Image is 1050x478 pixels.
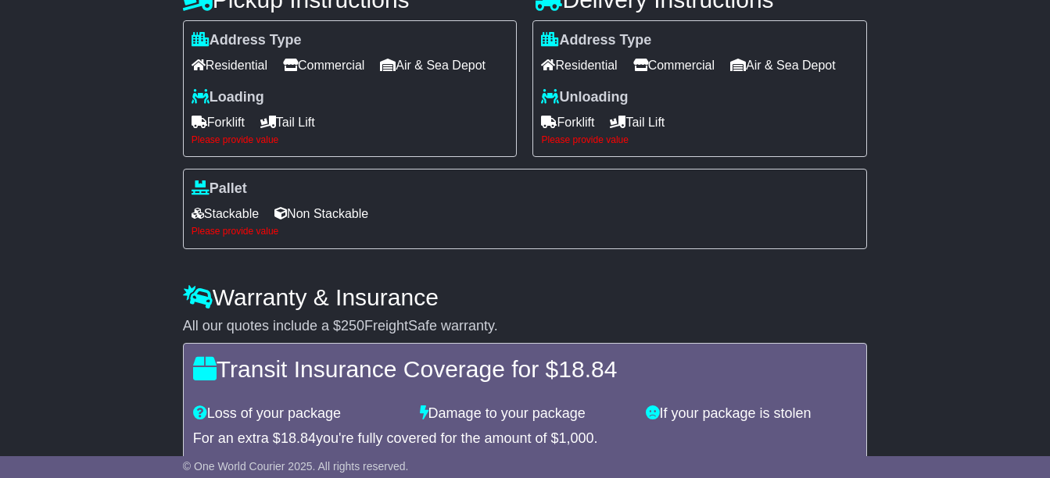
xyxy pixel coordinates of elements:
[610,110,665,134] span: Tail Lift
[638,405,865,423] div: If your package is stolen
[183,284,867,310] h4: Warranty & Insurance
[192,226,858,237] div: Please provide value
[541,89,628,106] label: Unloading
[193,430,857,448] div: For an extra $ you're fully covered for the amount of $ .
[541,134,858,145] div: Please provide value
[541,32,651,49] label: Address Type
[192,180,247,198] label: Pallet
[558,356,617,382] span: 18.84
[541,53,617,77] span: Residential
[412,405,639,423] div: Damage to your package
[192,53,267,77] span: Residential
[192,134,509,145] div: Please provide value
[192,202,259,226] span: Stackable
[380,53,486,77] span: Air & Sea Depot
[633,53,715,77] span: Commercial
[192,110,245,134] span: Forklift
[185,405,412,423] div: Loss of your package
[541,110,594,134] span: Forklift
[192,89,264,106] label: Loading
[281,430,316,446] span: 18.84
[260,110,315,134] span: Tail Lift
[183,318,867,335] div: All our quotes include a $ FreightSafe warranty.
[559,430,594,446] span: 1,000
[283,53,364,77] span: Commercial
[192,32,302,49] label: Address Type
[183,460,409,473] span: © One World Courier 2025. All rights reserved.
[341,318,364,334] span: 250
[274,202,368,226] span: Non Stackable
[730,53,836,77] span: Air & Sea Depot
[193,356,857,382] h4: Transit Insurance Coverage for $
